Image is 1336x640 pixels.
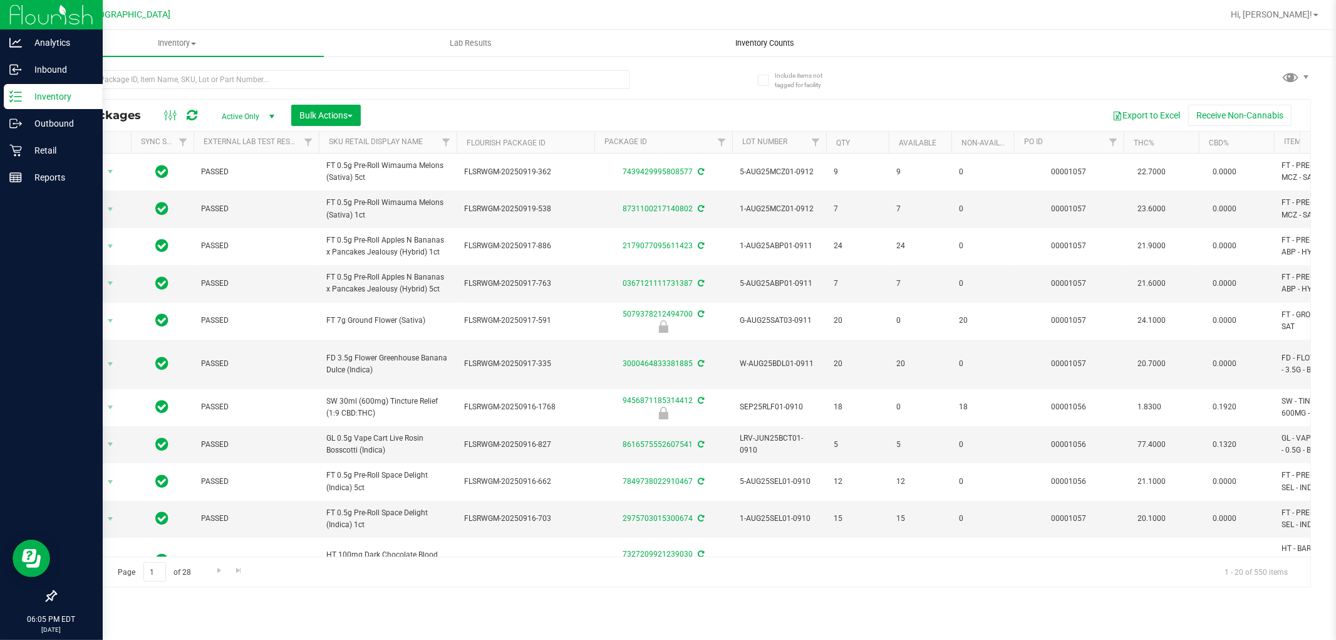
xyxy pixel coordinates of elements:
span: select [103,399,118,416]
span: 21.6000 [1131,275,1172,293]
span: Bulk Actions [299,110,353,120]
span: 5 [834,439,881,451]
span: 20.7000 [1131,355,1172,373]
span: FT 0.5g Pre-Roll Wimauma Melons (Sativa) 1ct [326,197,449,221]
span: PASSED [201,203,311,215]
a: Item Name [1284,137,1324,146]
span: 24 [834,240,881,252]
a: Qty [836,139,850,147]
span: In Sync [156,237,169,254]
a: Lot Number [742,137,787,146]
span: 5-AUG25SEL01-0910 [740,476,819,488]
a: 3000464833381885 [623,359,693,368]
span: 20 [896,358,944,370]
span: Sync from Compliance System [696,440,704,449]
span: 12 [834,476,881,488]
span: 1-AUG25MCZ01-0912 [740,203,819,215]
span: 24.1000 [1131,312,1172,330]
span: 24 [896,240,944,252]
span: PASSED [201,513,311,525]
span: Sync from Compliance System [696,550,704,559]
span: FT 0.5g Pre-Roll Space Delight (Indica) 1ct [326,507,449,531]
span: 1-AUG25ABP01-0911 [740,240,819,252]
a: 5079378212494700 [623,310,693,318]
p: Reports [22,170,97,185]
span: In Sync [156,355,169,372]
span: 9 [896,166,944,178]
span: 20 [834,315,881,327]
span: 0.0000 [1206,275,1243,293]
a: 00001057 [1052,359,1087,368]
span: 7 [834,203,881,215]
a: Go to the last page [230,562,248,579]
a: Non-Available [961,139,1017,147]
a: 00001056 [1052,477,1087,486]
a: Filter [1103,132,1124,153]
span: select [103,436,118,453]
span: Sync from Compliance System [696,310,704,318]
span: All Packages [65,108,153,122]
span: 0.1870 [1131,552,1168,570]
span: 0.0000 [1206,312,1243,330]
span: select [103,473,118,491]
inline-svg: Analytics [9,36,22,49]
span: FT 0.5g Pre-Roll Space Delight (Indica) 5ct [326,470,449,493]
a: 00001057 [1052,316,1087,325]
span: 21.1000 [1131,473,1172,491]
a: 00001056 [1052,402,1087,411]
a: 0367121111731387 [623,279,693,288]
span: Sync from Compliance System [696,167,704,176]
span: FT 0.5g Pre-Roll Apples N Bananas x Pancakes Jealousy (Hybrid) 1ct [326,234,449,258]
span: FLSRWGM-20250915-2771 [464,555,587,567]
span: PASSED [201,401,311,413]
span: 0.0000 [1206,552,1243,570]
span: Inventory [30,38,324,49]
span: 7 [896,278,944,290]
span: 0.0000 [1206,200,1243,218]
span: 0 [896,555,944,567]
a: 8616575552607541 [623,440,693,449]
span: 0 [959,240,1007,252]
span: PASSED [201,315,311,327]
a: Available [899,139,936,147]
span: 7 [896,203,944,215]
span: FT 0.5g Pre-Roll Apples N Bananas x Pancakes Jealousy (Hybrid) 5ct [326,271,449,295]
span: 23.6000 [1131,200,1172,218]
span: PASSED [201,240,311,252]
span: SN250903ODC1-0908 [740,555,819,567]
p: Inbound [22,62,97,77]
span: Sync from Compliance System [696,477,704,486]
span: select [103,238,118,255]
span: 0 [959,278,1007,290]
span: 0.0000 [1206,473,1243,491]
input: 1 [143,562,166,582]
a: Package ID [604,137,647,146]
span: 0 [959,439,1007,451]
div: Launch Hold [593,407,734,419]
a: 7439429995808577 [623,167,693,176]
button: Receive Non-Cannabis [1188,105,1292,126]
span: 20 [834,358,881,370]
span: 0.0000 [1206,510,1243,528]
span: PASSED [201,555,311,567]
span: 0 [896,401,944,413]
a: PO ID [1024,137,1043,146]
span: Sync from Compliance System [696,204,704,213]
span: 15 [896,513,944,525]
span: 0.0000 [1206,163,1243,181]
span: 50 [959,555,1007,567]
span: Inventory Counts [718,38,811,49]
p: [DATE] [6,625,97,634]
a: 2179077095611423 [623,241,693,250]
a: 00001057 [1052,167,1087,176]
span: 1-AUG25SEL01-0910 [740,513,819,525]
span: Page of 28 [107,562,202,582]
span: FLSRWGM-20250919-362 [464,166,587,178]
span: Sync from Compliance System [696,359,704,368]
span: FT 7g Ground Flower (Sativa) [326,315,449,327]
span: FLSRWGM-20250916-662 [464,476,587,488]
span: Sync from Compliance System [696,279,704,288]
span: 0.1920 [1206,398,1243,416]
span: 1 - 20 of 550 items [1214,562,1298,581]
span: 18 [959,401,1007,413]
